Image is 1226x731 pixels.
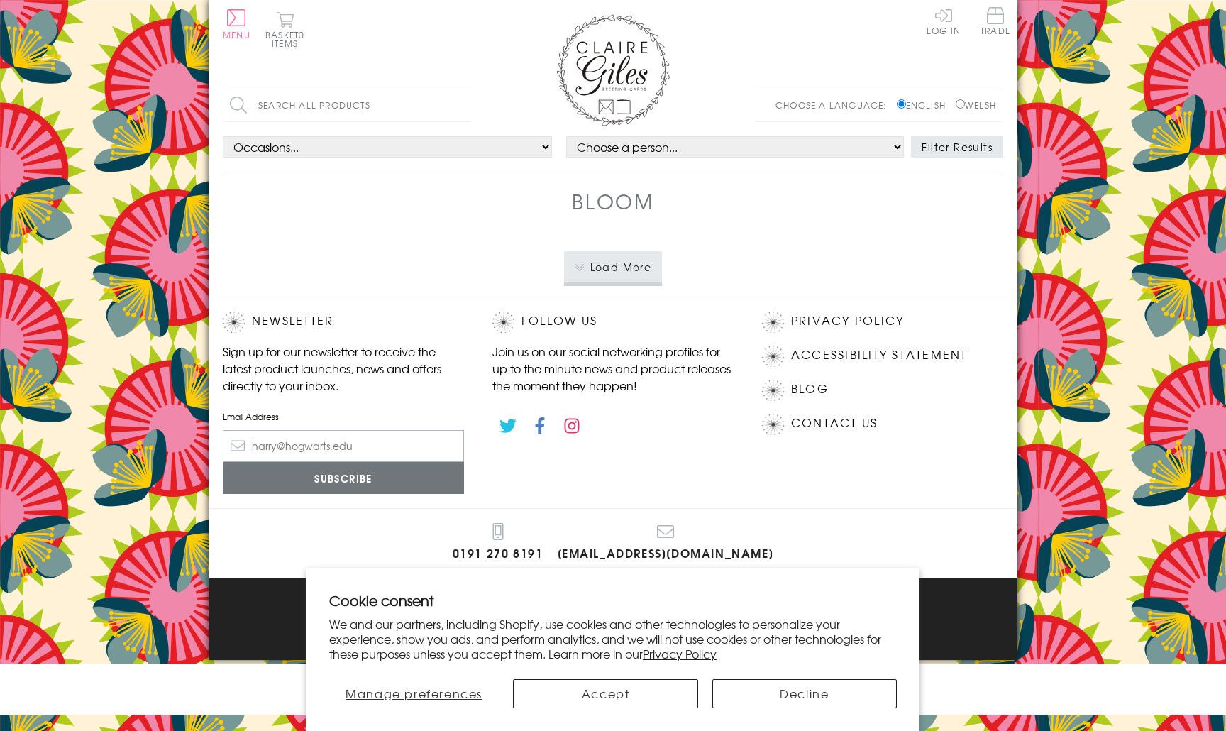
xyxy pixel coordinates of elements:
input: Welsh [956,99,965,109]
h1: Bloom [572,187,654,216]
button: Manage preferences [329,679,499,708]
a: Log In [927,7,961,35]
input: Search [457,89,471,121]
p: Choose a language: [775,99,894,111]
input: Subscribe [223,462,464,494]
button: Filter Results [911,136,1003,158]
label: Welsh [956,99,996,111]
label: English [897,99,953,111]
button: Decline [712,679,897,708]
span: Manage preferences [346,685,482,702]
a: Privacy Policy [643,645,717,662]
a: [EMAIL_ADDRESS][DOMAIN_NAME] [558,523,774,564]
p: Join us on our social networking profiles for up to the minute news and product releases the mome... [492,343,734,394]
button: Menu [223,9,250,39]
input: English [897,99,906,109]
input: harry@hogwarts.edu [223,430,464,462]
span: Trade [981,7,1010,35]
input: Search all products [223,89,471,121]
span: Menu [223,28,250,41]
img: Claire Giles Greetings Cards [556,14,670,126]
h2: Newsletter [223,312,464,333]
h2: Cookie consent [329,590,897,610]
a: Privacy Policy [791,312,904,331]
a: 0191 270 8191 [453,523,543,564]
label: Email Address [223,410,464,423]
a: Trade [981,7,1010,38]
a: Contact Us [791,414,878,433]
button: Accept [513,679,697,708]
p: We and our partners, including Shopify, use cookies and other technologies to personalize your ex... [329,617,897,661]
a: Accessibility Statement [791,346,968,365]
span: 0 items [272,28,304,50]
button: Load More [564,251,663,282]
a: Blog [791,380,829,399]
button: Basket0 items [265,11,304,48]
p: © 2025 . [223,624,1003,637]
p: Sign up for our newsletter to receive the latest product launches, news and offers directly to yo... [223,343,464,394]
h2: Follow Us [492,312,734,333]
